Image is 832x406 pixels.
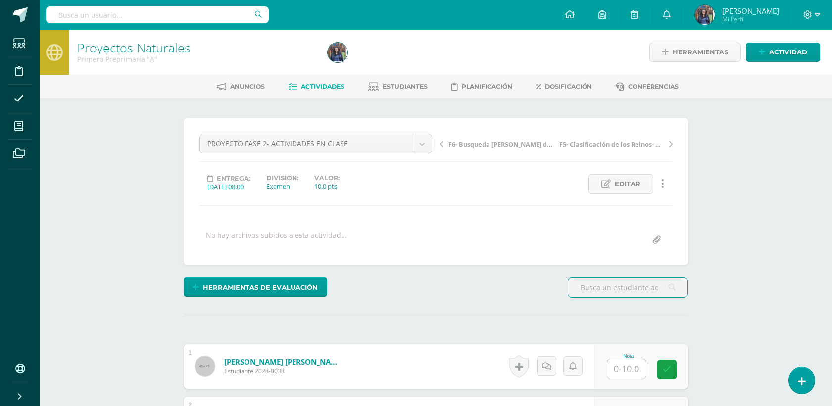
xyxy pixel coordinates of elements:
[615,175,640,193] span: Editar
[207,134,405,153] span: PROYECTO FASE 2- ACTIVIDADES EN CLASE
[448,140,553,149] span: F6- Busqueda [PERSON_NAME] de la Naturaleza- Actividad en Clase
[195,356,215,376] img: 45x45
[462,83,512,90] span: Planificación
[616,79,679,95] a: Conferencias
[545,83,592,90] span: Dosificación
[77,39,191,56] a: Proyectos Naturales
[673,43,728,61] span: Herramientas
[224,367,343,375] span: Estudiante 2023-0033
[77,41,316,54] h1: Proyectos Naturales
[206,230,347,250] div: No hay archivos subidos a esta actividad...
[266,174,298,182] label: División:
[451,79,512,95] a: Planificación
[536,79,592,95] a: Dosificación
[200,134,432,153] a: PROYECTO FASE 2- ACTIVIDADES EN CLASE
[556,139,673,149] a: F5- Clasificación de los Reinos- Actividad en Clase
[203,278,318,297] span: Herramientas de evaluación
[266,182,298,191] div: Examen
[568,278,687,297] input: Busca un estudiante aquí...
[207,182,250,191] div: [DATE] 08:00
[769,43,807,61] span: Actividad
[77,54,316,64] div: Primero Preprimaria 'A'
[314,182,340,191] div: 10.0 pts
[368,79,428,95] a: Estudiantes
[217,175,250,182] span: Entrega:
[695,5,715,25] img: 97de3abe636775f55b96517d7f939dce.png
[289,79,344,95] a: Actividades
[628,83,679,90] span: Conferencias
[314,174,340,182] label: Valor:
[217,79,265,95] a: Anuncios
[722,6,779,16] span: [PERSON_NAME]
[559,140,664,149] span: F5- Clasificación de los Reinos- Actividad en Clase
[746,43,820,62] a: Actividad
[383,83,428,90] span: Estudiantes
[722,15,779,23] span: Mi Perfil
[301,83,344,90] span: Actividades
[224,357,343,367] a: [PERSON_NAME] [PERSON_NAME]
[607,354,650,359] div: Nota
[607,359,646,379] input: 0-10.0
[649,43,741,62] a: Herramientas
[184,277,327,297] a: Herramientas de evaluación
[230,83,265,90] span: Anuncios
[46,6,269,23] input: Busca un usuario...
[440,139,556,149] a: F6- Busqueda [PERSON_NAME] de la Naturaleza- Actividad en Clase
[328,43,347,62] img: 97de3abe636775f55b96517d7f939dce.png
